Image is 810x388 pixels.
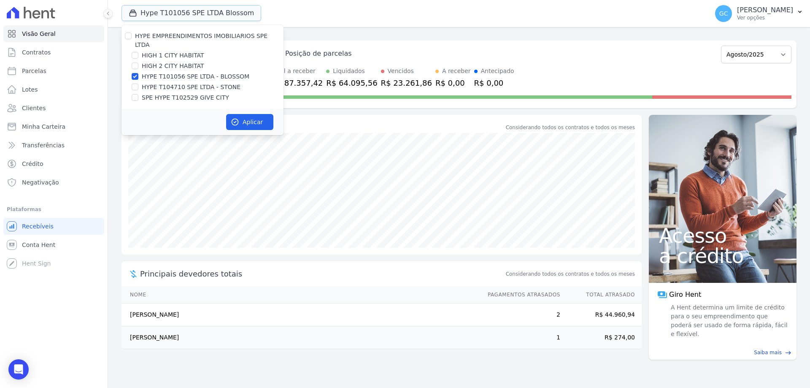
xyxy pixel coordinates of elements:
td: [PERSON_NAME] [121,304,480,326]
a: Visão Geral [3,25,104,42]
span: Conta Hent [22,241,55,249]
div: R$ 23.261,86 [381,77,432,89]
p: Ver opções [737,14,793,21]
div: R$ 87.357,42 [272,77,323,89]
span: Transferências [22,141,65,149]
span: Acesso [659,225,786,246]
span: Saiba mais [754,349,782,356]
span: a crédito [659,246,786,266]
span: Recebíveis [22,222,54,231]
button: GC [PERSON_NAME] Ver opções [708,2,810,25]
a: Crédito [3,155,104,172]
div: Vencidos [388,67,414,76]
div: Open Intercom Messenger [8,359,29,380]
a: Minha Carteira [3,118,104,135]
td: R$ 274,00 [561,326,642,349]
span: Crédito [22,160,43,168]
button: Aplicar [226,114,273,130]
label: HIGH 2 CITY HABITAT [142,62,204,71]
button: Hype T101056 SPE LTDA Blossom [121,5,261,21]
div: R$ 64.095,56 [326,77,377,89]
div: Saldo devedor total [140,122,504,133]
div: Plataformas [7,204,101,214]
th: Pagamentos Atrasados [480,286,561,304]
label: HIGH 1 CITY HABITAT [142,51,204,60]
div: A receber [442,67,471,76]
a: Recebíveis [3,218,104,235]
a: Conta Hent [3,236,104,253]
th: Nome [121,286,480,304]
span: Parcelas [22,67,46,75]
span: Giro Hent [669,290,701,300]
th: Total Atrasado [561,286,642,304]
span: Lotes [22,85,38,94]
label: SPE HYPE T102529 GIVE CITY [142,93,229,102]
a: Contratos [3,44,104,61]
span: Contratos [22,48,51,57]
span: Minha Carteira [22,122,65,131]
a: Clientes [3,100,104,117]
p: [PERSON_NAME] [737,6,793,14]
div: Antecipado [481,67,514,76]
div: Total a receber [272,67,323,76]
a: Saiba mais east [654,349,791,356]
span: Negativação [22,178,59,187]
div: R$ 0,00 [474,77,514,89]
div: Posição de parcelas [285,49,352,59]
div: Considerando todos os contratos e todos os meses [506,124,635,131]
span: Considerando todos os contratos e todos os meses [506,270,635,278]
td: 2 [480,304,561,326]
span: east [785,350,791,356]
label: HYPE T101056 SPE LTDA - BLOSSOM [142,72,249,81]
div: R$ 0,00 [435,77,471,89]
span: A Hent determina um limite de crédito para o seu empreendimento que poderá ser usado de forma ráp... [669,303,788,339]
div: Liquidados [333,67,365,76]
a: Negativação [3,174,104,191]
a: Transferências [3,137,104,154]
span: Visão Geral [22,30,56,38]
a: Lotes [3,81,104,98]
a: Parcelas [3,62,104,79]
label: HYPE T104710 SPE LTDA - STONE [142,83,240,92]
td: [PERSON_NAME] [121,326,480,349]
td: R$ 44.960,94 [561,304,642,326]
span: GC [719,11,728,16]
label: HYPE EMPREENDIMENTOS IMOBILIARIOS SPE LTDA [135,33,267,48]
span: Clientes [22,104,46,112]
span: Principais devedores totais [140,268,504,279]
td: 1 [480,326,561,349]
